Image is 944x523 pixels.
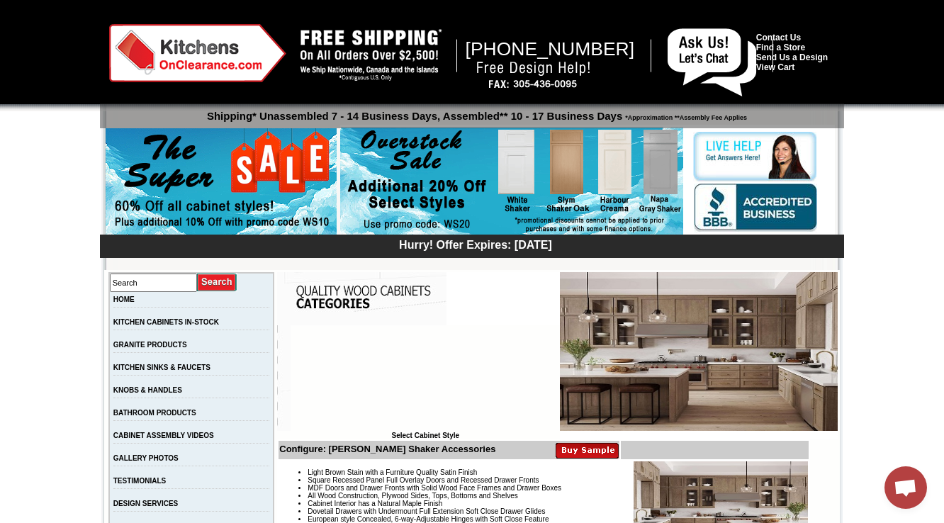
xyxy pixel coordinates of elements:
div: Open chat [884,466,927,509]
li: All Wood Construction, Plywood Sides, Tops, Bottoms and Shelves [308,492,807,500]
a: BATHROOM PRODUCTS [113,409,196,417]
a: KITCHEN SINKS & FAUCETS [113,364,210,371]
img: Kitchens on Clearance Logo [109,24,286,82]
input: Submit [197,273,237,292]
a: Send Us a Design [756,52,828,62]
span: [PHONE_NUMBER] [466,38,635,60]
iframe: Browser incompatible [291,325,560,432]
a: GALLERY PHOTOS [113,454,179,462]
a: GRANITE PRODUCTS [113,341,187,349]
div: Hurry! Offer Expires: [DATE] [107,237,844,252]
a: Find a Store [756,43,805,52]
a: Contact Us [756,33,801,43]
a: TESTIMONIALS [113,477,166,485]
a: KNOBS & HANDLES [113,386,182,394]
li: MDF Doors and Drawer Fronts with Solid Wood Face Frames and Drawer Boxes [308,484,807,492]
b: Configure: [PERSON_NAME] Shaker Accessories [279,444,495,454]
b: Select Cabinet Style [391,432,459,439]
p: Shipping* Unassembled 7 - 14 Business Days, Assembled** 10 - 17 Business Days [107,103,844,122]
img: Hazelwood Shaker [560,272,838,431]
li: Dovetail Drawers with Undermount Full Extension Soft Close Drawer Glides [308,507,807,515]
a: KITCHEN CABINETS IN-STOCK [113,318,219,326]
a: CABINET ASSEMBLY VIDEOS [113,432,214,439]
a: HOME [113,296,135,303]
span: *Approximation **Assembly Fee Applies [622,111,747,121]
a: DESIGN SERVICES [113,500,179,507]
li: Square Recessed Panel Full Overlay Doors and Recessed Drawer Fronts [308,476,807,484]
li: Light Brown Stain with a Furniture Quality Satin Finish [308,468,807,476]
a: View Cart [756,62,794,72]
li: European style Concealed, 6-way-Adjustable Hinges with Soft Close Feature [308,515,807,523]
li: Cabinet Interior has a Natural Maple Finish [308,500,807,507]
